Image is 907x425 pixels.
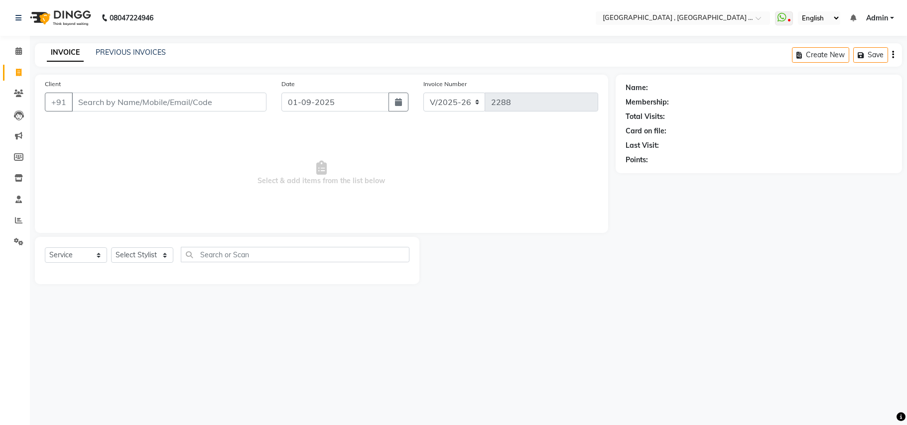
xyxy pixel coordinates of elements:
[626,155,648,165] div: Points:
[853,47,888,63] button: Save
[45,123,598,223] span: Select & add items from the list below
[626,126,666,136] div: Card on file:
[626,97,669,107] div: Membership:
[423,80,467,89] label: Invoice Number
[96,48,166,57] a: PREVIOUS INVOICES
[181,247,409,262] input: Search or Scan
[866,13,888,23] span: Admin
[281,80,295,89] label: Date
[792,47,849,63] button: Create New
[626,140,659,151] div: Last Visit:
[45,93,73,111] button: +91
[25,4,94,32] img: logo
[626,83,648,93] div: Name:
[626,111,665,122] div: Total Visits:
[47,44,84,62] a: INVOICE
[72,93,266,111] input: Search by Name/Mobile/Email/Code
[110,4,153,32] b: 08047224946
[45,80,61,89] label: Client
